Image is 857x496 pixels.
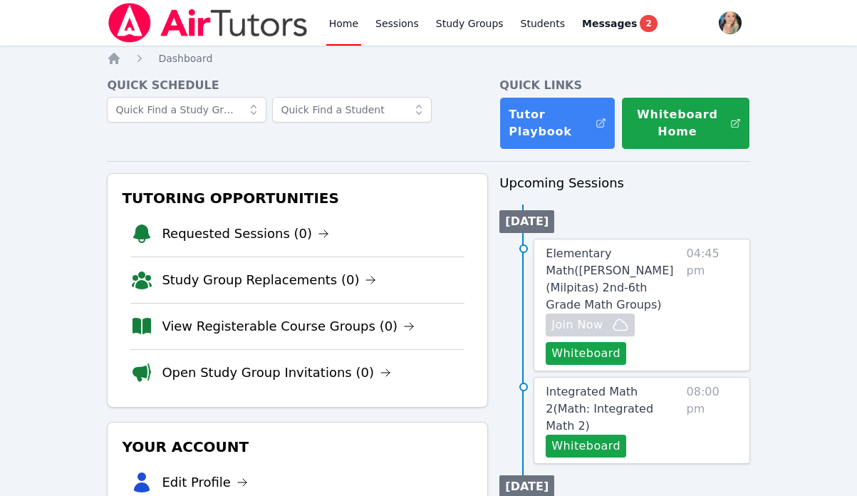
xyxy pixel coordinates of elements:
[162,363,391,383] a: Open Study Group Invitations (0)
[546,385,653,433] span: Integrated Math 2 ( Math: Integrated Math 2 )
[162,270,376,290] a: Study Group Replacements (0)
[158,51,212,66] a: Dashboard
[107,97,266,123] input: Quick Find a Study Group
[499,210,554,233] li: [DATE]
[499,173,749,193] h3: Upcoming Sessions
[119,185,476,211] h3: Tutoring Opportunities
[546,247,673,311] span: Elementary Math ( [PERSON_NAME] (Milpitas) 2nd-6th Grade Math Groups )
[582,16,637,31] span: Messages
[499,77,749,94] h4: Quick Links
[546,314,634,336] button: Join Now
[158,53,212,64] span: Dashboard
[272,97,432,123] input: Quick Find a Student
[107,3,308,43] img: Air Tutors
[107,51,749,66] nav: Breadcrumb
[162,472,248,492] a: Edit Profile
[621,97,749,150] button: Whiteboard Home
[546,342,626,365] button: Whiteboard
[546,383,680,435] a: Integrated Math 2(Math: Integrated Math 2)
[162,316,415,336] a: View Registerable Course Groups (0)
[162,224,329,244] a: Requested Sessions (0)
[546,245,680,314] a: Elementary Math([PERSON_NAME] (Milpitas) 2nd-6th Grade Math Groups)
[687,383,738,458] span: 08:00 pm
[107,77,488,94] h4: Quick Schedule
[687,245,738,365] span: 04:45 pm
[119,434,476,460] h3: Your Account
[546,435,626,458] button: Whiteboard
[499,97,616,150] a: Tutor Playbook
[640,15,657,32] span: 2
[551,316,603,334] span: Join Now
